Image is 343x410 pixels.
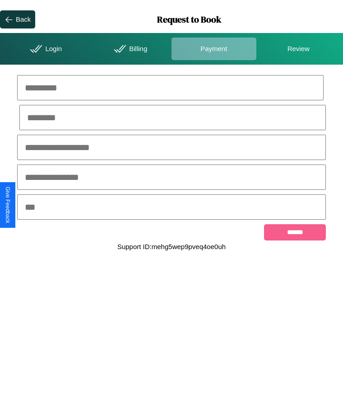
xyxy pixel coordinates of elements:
[2,38,87,60] div: Login
[5,187,11,223] div: Give Feedback
[256,38,341,60] div: Review
[87,38,172,60] div: Billing
[35,13,343,26] h1: Request to Book
[171,38,256,60] div: Payment
[117,240,226,253] p: Support ID: mehg5wep9pveq4oe0uh
[16,15,31,23] div: Back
